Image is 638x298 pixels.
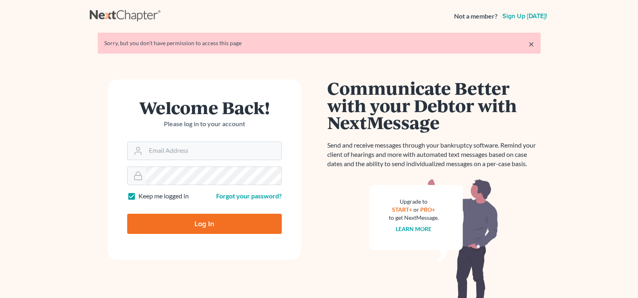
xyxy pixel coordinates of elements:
span: or [413,206,419,213]
h1: Welcome Back! [127,99,282,116]
a: START+ [392,206,412,213]
input: Log In [127,214,282,234]
a: Learn more [396,225,432,232]
p: Send and receive messages through your bankruptcy software. Remind your client of hearings and mo... [327,141,541,169]
div: to get NextMessage. [389,214,439,222]
a: Forgot your password? [216,192,282,200]
h1: Communicate Better with your Debtor with NextMessage [327,79,541,131]
strong: Not a member? [454,12,498,21]
div: Sorry, but you don't have permission to access this page [104,39,534,47]
label: Keep me logged in [138,192,189,201]
a: PRO+ [420,206,435,213]
input: Email Address [146,142,281,160]
div: Upgrade to [389,198,439,206]
a: × [529,39,534,49]
a: Sign up [DATE]! [501,13,549,19]
p: Please log in to your account [127,119,282,129]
